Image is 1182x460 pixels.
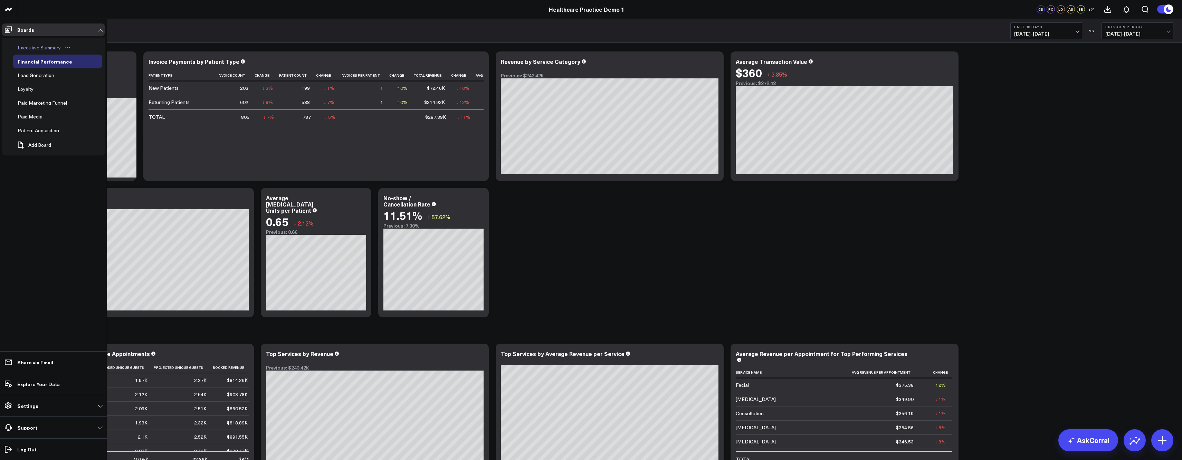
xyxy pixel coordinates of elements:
div: $814.26K [227,377,248,384]
a: LoyaltyOpen board menu [13,82,48,96]
div: [MEDICAL_DATA] [736,424,776,431]
a: Financial PerformanceOpen board menu [13,55,87,68]
div: $356.19 [896,410,914,417]
div: $346.53 [896,438,914,445]
th: Invoice Count [218,70,255,81]
button: +2 [1087,5,1095,13]
a: Patient AcquisitionOpen board menu [13,124,74,137]
div: ↑ 0% [397,85,408,92]
div: SB [1077,5,1085,13]
div: ↓ 5% [935,424,946,431]
div: $888.47K [227,448,248,454]
div: 2.51K [194,405,207,412]
div: 2.52K [194,433,207,440]
button: Add Board [13,137,55,153]
span: [DATE] - [DATE] [1105,31,1170,37]
th: Patient Count [279,70,316,81]
div: ↓ 8% [935,438,946,445]
th: Change [451,70,476,81]
div: $908.78K [227,391,248,398]
b: Previous Period [1105,25,1170,29]
div: $354.56 [896,424,914,431]
div: ↓ 1% [324,85,334,92]
div: 1 [380,99,383,106]
div: $349.90 [896,396,914,403]
div: ↓ 11% [457,114,470,121]
div: $214.92K [424,99,445,106]
div: 2.1K [138,433,147,440]
div: Invoice Payments by Patient Type [149,58,239,65]
div: $72.46K [427,85,445,92]
div: AS [1067,5,1075,13]
div: Patient Acquisition [16,126,61,135]
th: Projected Unique Guests [154,362,213,373]
div: ↓ 3% [262,85,273,92]
div: 787 [303,114,311,121]
div: Consultation [736,410,764,417]
th: Change [389,70,414,81]
div: [MEDICAL_DATA] [736,438,776,445]
p: Support [17,425,37,430]
div: Previous: $372.48 [736,80,953,86]
div: 2.09K [135,405,147,412]
div: LO [1057,5,1065,13]
p: Settings [17,403,38,409]
div: No-show / Cancellation Rate [383,194,430,208]
span: ↓ [767,70,770,79]
div: $375.38 [896,382,914,389]
a: Paid MediaOpen board menu [13,110,57,124]
div: ↓ 7% [263,114,274,121]
p: Share via Email [17,360,53,365]
div: 2.12K [135,391,147,398]
button: Previous Period[DATE]-[DATE] [1102,22,1173,39]
p: Explore Your Data [17,381,60,387]
div: CS [1037,5,1045,13]
div: ↓ 10% [456,85,469,92]
div: Executive Summary [16,44,63,52]
div: ↓ 12% [456,99,469,106]
th: Change [316,70,341,81]
div: 2.54K [194,391,207,398]
div: $287.39K [425,114,446,121]
th: Change [920,367,952,378]
div: 2.37K [194,377,207,384]
div: 11.51% [383,209,422,221]
div: 588 [302,99,310,106]
div: Paid Marketing Funnel [16,99,69,107]
th: Avg Revenue Per Appointment [805,367,920,378]
div: Loyalty [16,85,35,93]
div: 1 [380,85,383,92]
div: Previous: 0.66 [266,229,366,235]
div: Financial Performance [16,57,74,66]
div: ↓ 8% [262,99,273,106]
a: Paid Marketing FunnelOpen board menu [13,96,82,110]
div: Previous: $243.42K [266,365,484,371]
div: Lead Generation [16,71,56,79]
span: 57.62% [431,213,450,221]
div: Average [MEDICAL_DATA] Units per Patient [266,194,313,214]
p: Log Out [17,447,37,452]
div: 1.97K [135,377,147,384]
div: $891.55K [227,433,248,440]
div: VS [1086,29,1098,33]
div: 1.93K [135,419,147,426]
div: Facial [736,382,749,389]
a: Executive SummaryOpen board menu [13,41,76,55]
a: Lead GenerationOpen board menu [13,68,69,82]
div: Revenue by Service Category [501,58,580,65]
div: ↓ 1% [935,396,946,403]
div: ↑ 0% [397,99,408,106]
a: Log Out [2,443,105,456]
th: Invoices Per Patient [341,70,389,81]
span: ↓ [294,219,296,228]
div: Average Revenue per Appointment for Top Performing Services [736,350,907,357]
th: Avg Invoice Revenue [476,70,524,81]
div: TOTAL [149,114,165,121]
p: Boards [17,27,34,32]
div: $860.52K [227,405,248,412]
a: AskCorral [1058,429,1118,451]
div: $360 [736,66,762,79]
div: 2.32K [194,419,207,426]
div: 203 [240,85,248,92]
th: Change [255,70,279,81]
